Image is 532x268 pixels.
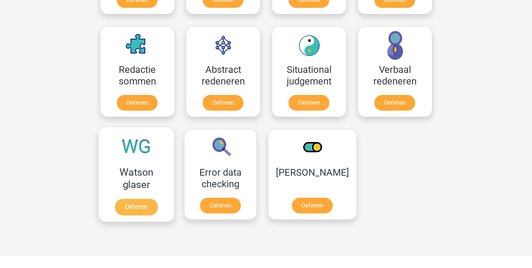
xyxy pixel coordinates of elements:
a: Oefenen [289,95,329,111]
a: Oefenen [292,198,333,213]
a: Oefenen [374,95,415,111]
a: Oefenen [203,95,243,111]
a: Oefenen [115,199,158,215]
a: Oefenen [117,95,158,111]
a: Oefenen [200,198,241,213]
